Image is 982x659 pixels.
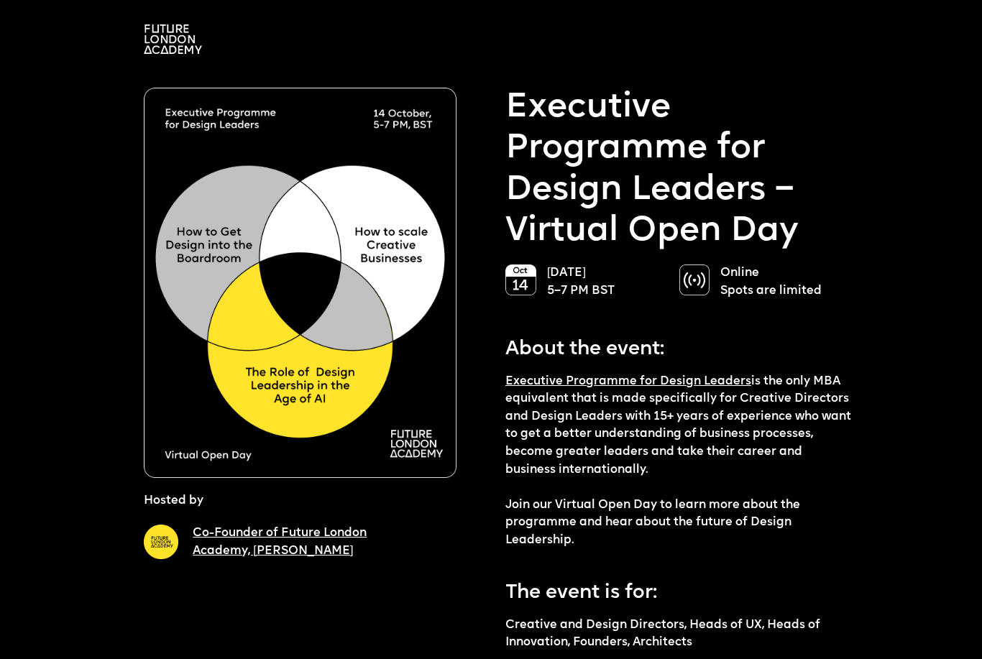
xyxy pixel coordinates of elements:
p: About the event: [505,328,853,365]
a: Executive Programme for Design Leaders [505,376,751,387]
p: Executive Programme for Design Leaders – Virtual Open Day [505,88,853,253]
img: A yellow circle with Future London Academy logo [144,525,178,559]
p: Creative and Design Directors, Heads of UX, Heads of Innovation, Founders, Architects [505,617,853,652]
p: Online Spots are limited [720,264,838,300]
img: A logo saying in 3 lines: Future London Academy [144,24,202,54]
p: Hosted by [144,492,203,510]
p: The event is for: [505,571,853,609]
p: [DATE] 5–7 PM BST [547,264,665,300]
a: Co-Founder of Future London Academy, [PERSON_NAME] [193,527,367,557]
p: is the only MBA equivalent that is made specifically for Creative Directors and Design Leaders wi... [505,373,853,550]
